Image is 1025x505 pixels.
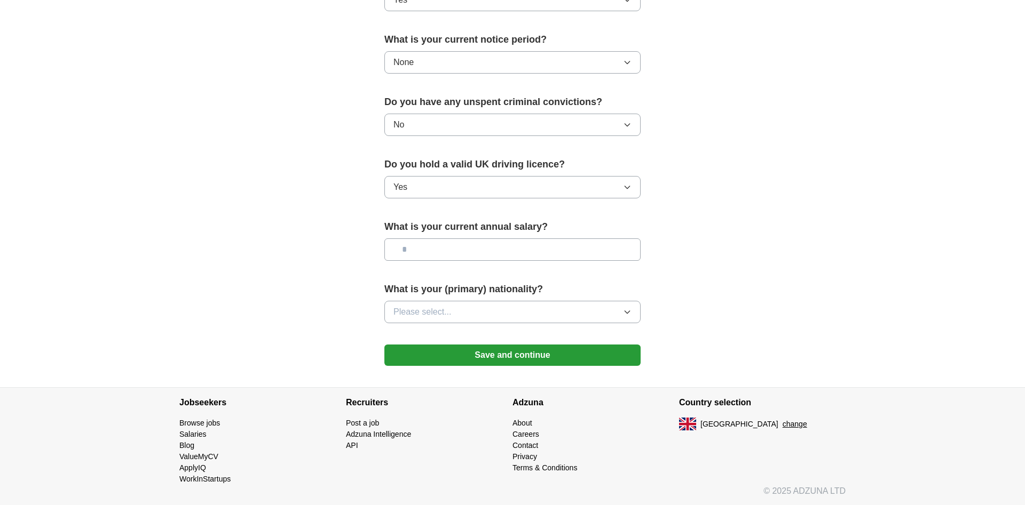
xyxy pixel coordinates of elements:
label: What is your current notice period? [384,33,641,47]
span: None [393,56,414,69]
label: Do you hold a valid UK driving licence? [384,157,641,172]
a: WorkInStartups [179,475,231,483]
a: Adzuna Intelligence [346,430,411,438]
button: None [384,51,641,74]
a: Contact [512,441,538,450]
a: ApplyIQ [179,463,206,472]
label: What is your (primary) nationality? [384,282,641,296]
span: [GEOGRAPHIC_DATA] [700,419,778,430]
label: Do you have any unspent criminal convictions? [384,95,641,109]
a: Blog [179,441,194,450]
label: What is your current annual salary? [384,220,641,234]
button: Save and continue [384,344,641,366]
button: Please select... [384,301,641,323]
a: About [512,419,532,427]
button: change [783,419,807,430]
span: Yes [393,181,407,194]
a: Browse jobs [179,419,220,427]
button: Yes [384,176,641,198]
a: Post a job [346,419,379,427]
a: Careers [512,430,539,438]
span: No [393,118,404,131]
span: Please select... [393,306,452,318]
h4: Country selection [679,388,846,418]
a: Terms & Conditions [512,463,577,472]
a: API [346,441,358,450]
a: Salaries [179,430,207,438]
a: ValueMyCV [179,452,218,461]
a: Privacy [512,452,537,461]
img: UK flag [679,418,696,430]
button: No [384,114,641,136]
